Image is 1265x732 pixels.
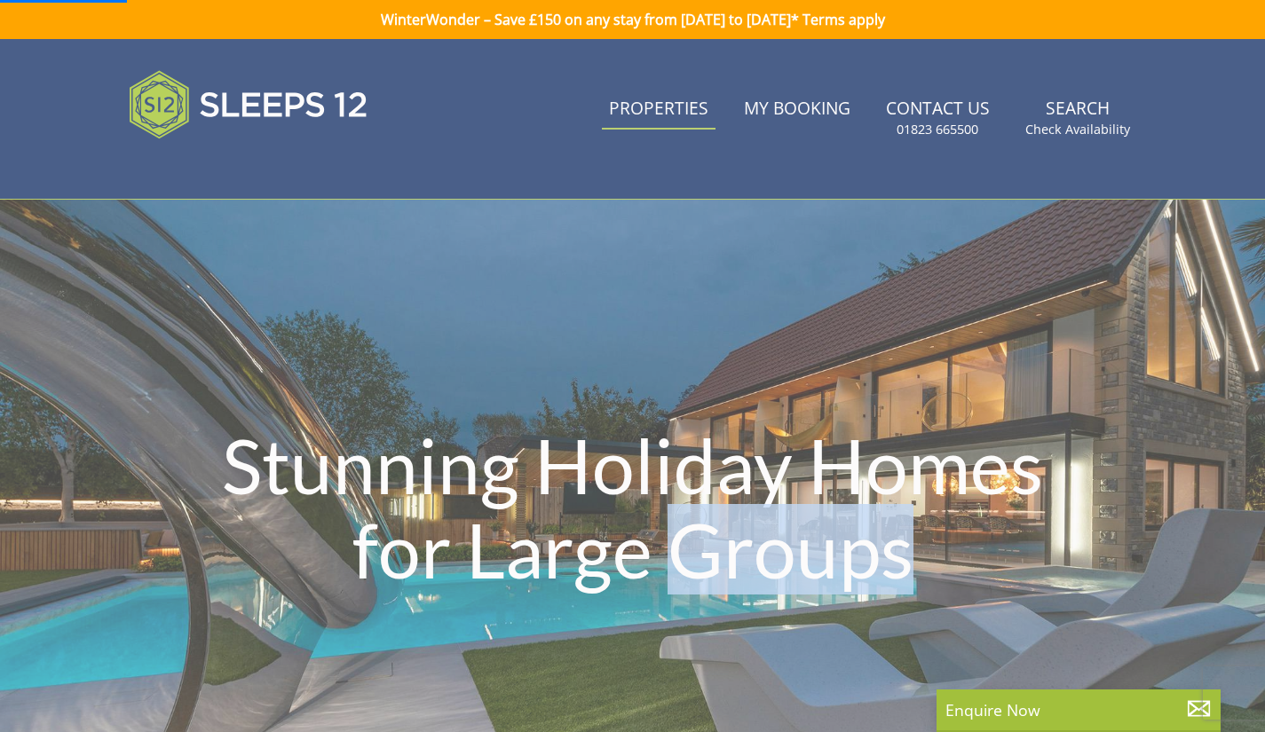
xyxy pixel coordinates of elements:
[120,160,306,175] iframe: Customer reviews powered by Trustpilot
[897,121,978,138] small: 01823 665500
[602,90,716,130] a: Properties
[1025,121,1130,138] small: Check Availability
[945,698,1212,721] p: Enquire Now
[879,90,997,147] a: Contact Us01823 665500
[129,60,368,149] img: Sleeps 12
[737,90,858,130] a: My Booking
[1018,90,1137,147] a: SearchCheck Availability
[190,388,1076,626] h1: Stunning Holiday Homes for Large Groups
